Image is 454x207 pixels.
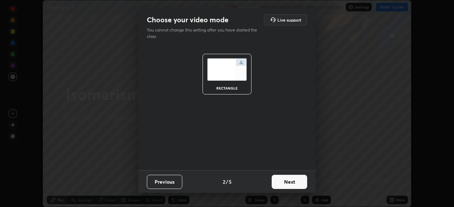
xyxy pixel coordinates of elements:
[229,178,232,185] h4: 5
[147,175,182,189] button: Previous
[223,178,225,185] h4: 2
[207,58,247,81] img: normalScreenIcon.ae25ed63.svg
[226,178,228,185] h4: /
[272,175,307,189] button: Next
[147,15,228,24] h2: Choose your video mode
[277,18,301,22] h5: Live support
[147,27,262,40] p: You cannot change this setting after you have started the class
[213,86,241,90] div: rectangle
